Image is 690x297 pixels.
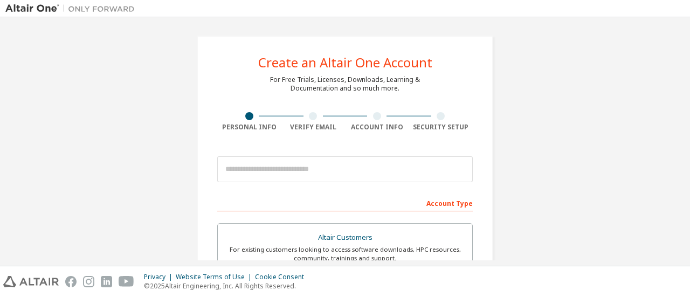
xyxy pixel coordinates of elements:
p: © 2025 Altair Engineering, Inc. All Rights Reserved. [144,281,310,291]
div: Cookie Consent [255,273,310,281]
img: facebook.svg [65,276,77,287]
div: For Free Trials, Licenses, Downloads, Learning & Documentation and so much more. [270,75,420,93]
img: linkedin.svg [101,276,112,287]
img: Altair One [5,3,140,14]
div: Privacy [144,273,176,281]
div: Account Info [345,123,409,132]
div: Personal Info [217,123,281,132]
img: instagram.svg [83,276,94,287]
div: Verify Email [281,123,346,132]
div: Security Setup [409,123,473,132]
div: Altair Customers [224,230,466,245]
img: youtube.svg [119,276,134,287]
div: Account Type [217,194,473,211]
div: Create an Altair One Account [258,56,432,69]
img: altair_logo.svg [3,276,59,287]
div: For existing customers looking to access software downloads, HPC resources, community, trainings ... [224,245,466,263]
div: Website Terms of Use [176,273,255,281]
